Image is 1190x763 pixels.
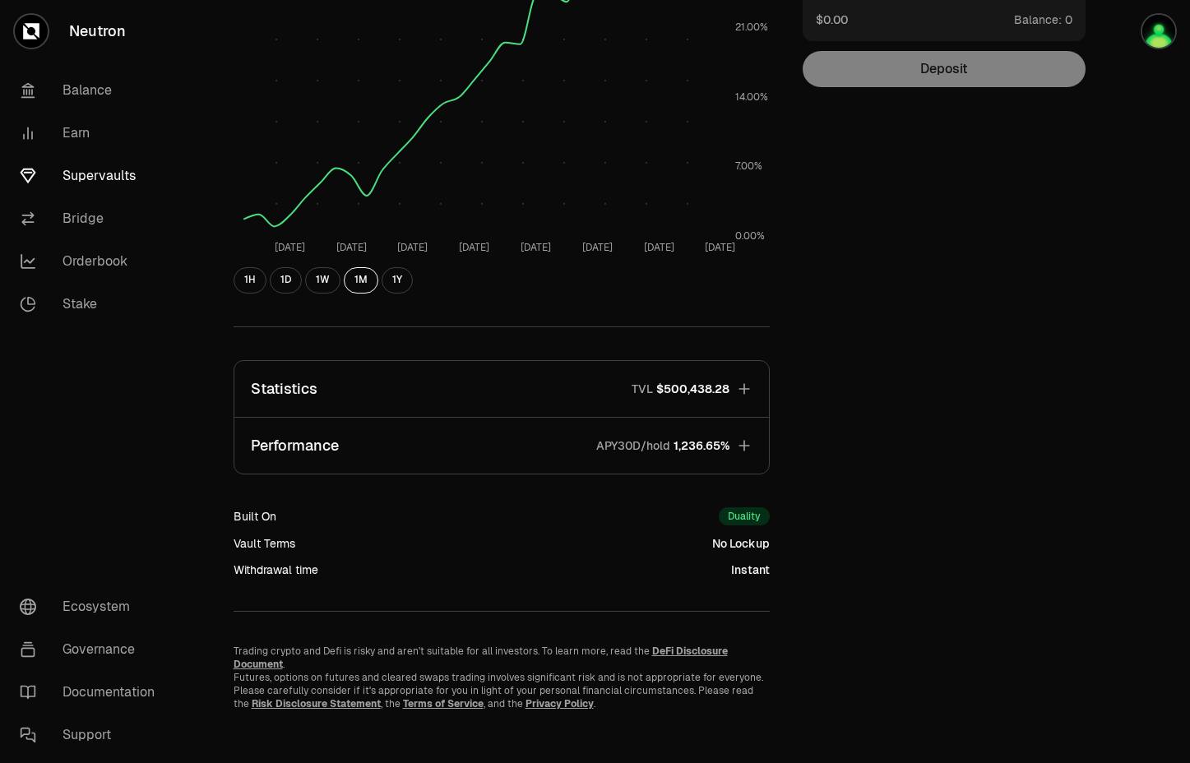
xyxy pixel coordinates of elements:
[1014,12,1062,28] span: Balance:
[7,240,178,283] a: Orderbook
[7,197,178,240] a: Bridge
[7,671,178,714] a: Documentation
[734,90,767,104] tspan: 14.00%
[526,697,594,710] a: Privacy Policy
[234,645,728,671] a: DeFi Disclosure Document
[734,160,762,173] tspan: 7.00%
[581,241,612,254] tspan: [DATE]
[520,241,550,254] tspan: [DATE]
[734,21,767,34] tspan: 21.00%
[234,267,266,294] button: 1H
[305,267,340,294] button: 1W
[1142,15,1175,48] img: Neutron-Mars-Metamask Acc1
[274,241,304,254] tspan: [DATE]
[234,361,769,417] button: StatisticsTVL$500,438.28
[7,283,178,326] a: Stake
[234,671,770,710] p: Futures, options on futures and cleared swaps trading involves significant risk and is not approp...
[643,241,674,254] tspan: [DATE]
[632,381,653,397] p: TVL
[234,645,770,671] p: Trading crypto and Defi is risky and aren't suitable for all investors. To learn more, read the .
[234,418,769,474] button: PerformanceAPY30D/hold1,236.65%
[712,535,770,552] div: No Lockup
[251,377,317,400] p: Statistics
[656,381,729,397] span: $500,438.28
[596,437,670,454] p: APY30D/hold
[7,112,178,155] a: Earn
[674,437,729,454] span: 1,236.65%
[382,267,413,294] button: 1Y
[270,267,302,294] button: 1D
[251,434,339,457] p: Performance
[344,267,378,294] button: 1M
[7,69,178,112] a: Balance
[252,697,381,710] a: Risk Disclosure Statement
[816,11,848,28] button: $0.00
[7,714,178,756] a: Support
[705,241,735,254] tspan: [DATE]
[234,562,318,578] div: Withdrawal time
[234,508,276,525] div: Built On
[719,507,770,525] div: Duality
[7,628,178,671] a: Governance
[7,155,178,197] a: Supervaults
[7,585,178,628] a: Ecosystem
[234,535,295,552] div: Vault Terms
[459,241,489,254] tspan: [DATE]
[336,241,366,254] tspan: [DATE]
[403,697,484,710] a: Terms of Service
[397,241,428,254] tspan: [DATE]
[731,562,770,578] div: Instant
[734,229,764,243] tspan: 0.00%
